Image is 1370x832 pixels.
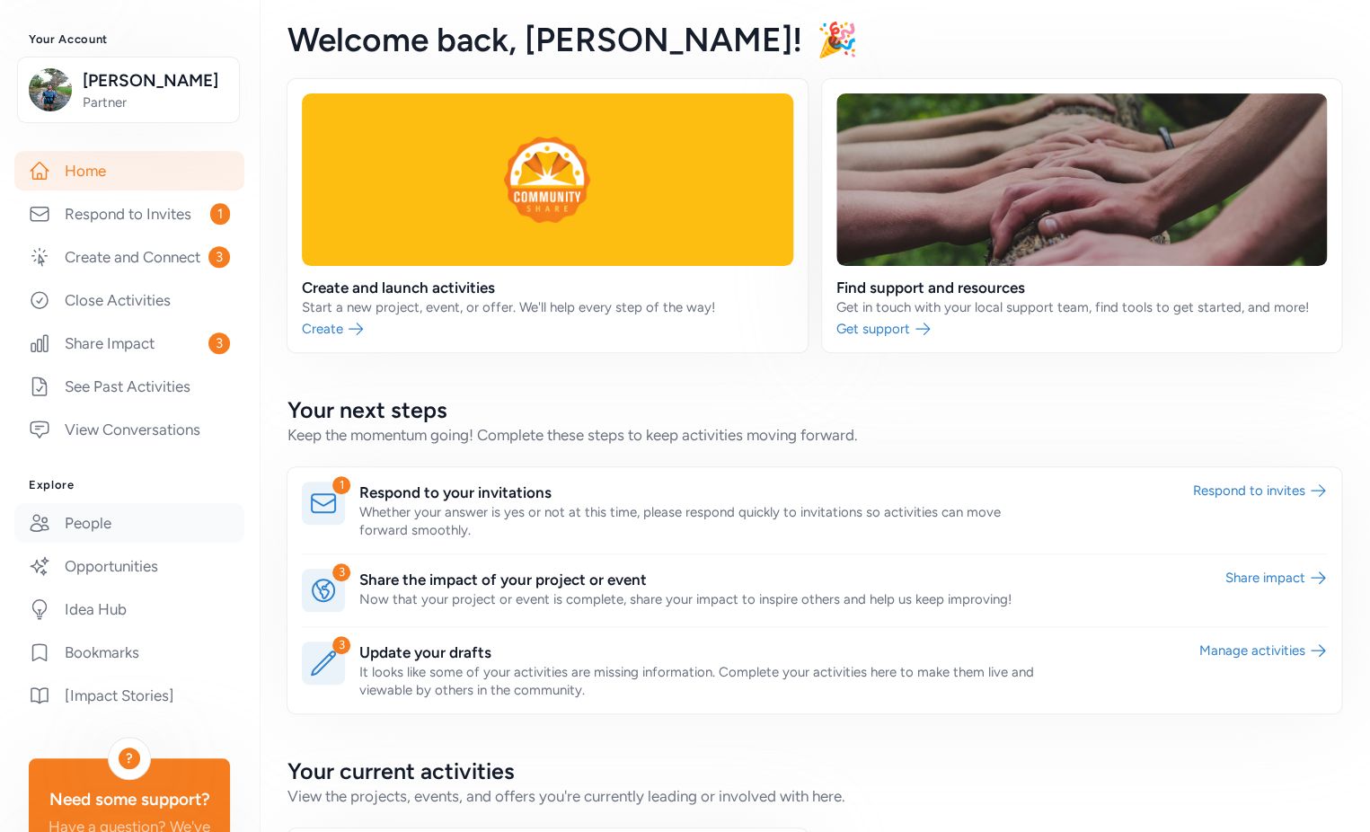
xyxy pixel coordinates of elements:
[287,395,1341,424] h2: Your next steps
[14,151,244,190] a: Home
[14,633,244,672] a: Bookmarks
[14,589,244,629] a: Idea Hub
[332,636,350,654] div: 3
[119,748,140,769] div: ?
[332,476,350,494] div: 1
[817,20,858,59] span: 🎉
[14,280,244,320] a: Close Activities
[14,323,244,363] a: Share Impact3
[17,57,240,123] button: [PERSON_NAME]Partner
[287,785,1341,807] div: View the projects, events, and offers you're currently leading or involved with here.
[14,503,244,543] a: People
[14,237,244,277] a: Create and Connect3
[14,367,244,406] a: See Past Activities
[210,203,230,225] span: 1
[43,787,216,812] div: Need some support?
[29,32,230,47] h3: Your Account
[287,757,1341,785] h2: Your current activities
[208,332,230,354] span: 3
[14,410,244,449] a: View Conversations
[14,546,244,586] a: Opportunities
[14,194,244,234] a: Respond to Invites1
[332,563,350,581] div: 3
[287,424,1341,446] div: Keep the momentum going! Complete these steps to keep activities moving forward.
[83,93,228,111] span: Partner
[29,478,230,492] h3: Explore
[208,246,230,268] span: 3
[287,20,802,59] span: Welcome back , [PERSON_NAME]!
[14,676,244,715] a: [Impact Stories]
[83,68,228,93] span: [PERSON_NAME]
